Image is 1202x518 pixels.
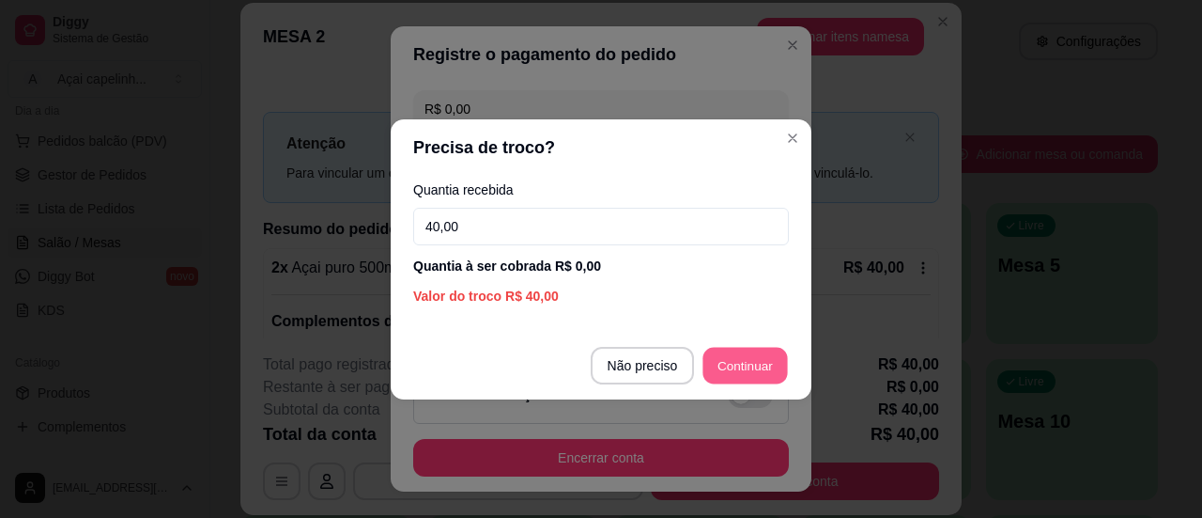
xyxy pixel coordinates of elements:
div: Valor do troco R$ 40,00 [413,287,789,306]
button: Continuar [703,347,788,384]
div: Quantia à ser cobrada R$ 0,00 [413,257,789,275]
button: Não preciso [591,347,695,385]
header: Precisa de troco? [391,119,811,176]
label: Quantia recebida [413,183,789,196]
button: Close [778,123,808,153]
